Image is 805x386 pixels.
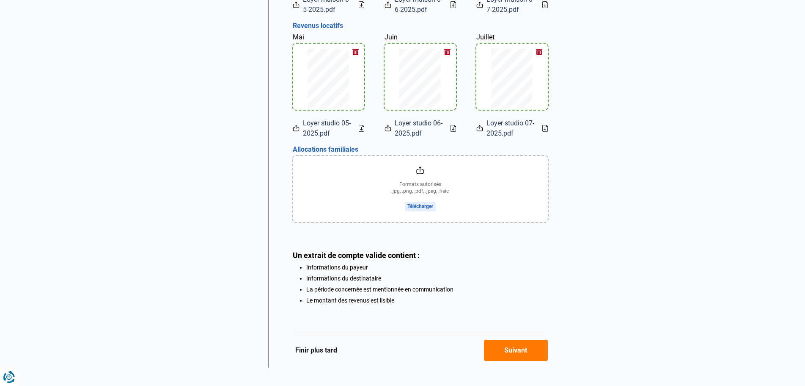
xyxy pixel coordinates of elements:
a: Download [451,1,456,8]
button: Finir plus tard [293,345,340,356]
h3: Revenus locatifs [293,22,548,31]
div: Un extrait de compte valide contient : [293,251,548,260]
button: Suivant [484,340,548,361]
a: Download [542,125,548,132]
a: Download [542,1,548,8]
span: Loyer studio 07-2025.pdf [486,118,536,139]
a: Download [359,1,364,8]
li: Informations du payeur [306,264,548,271]
li: Le montant des revenus est lisible [306,297,548,304]
li: Informations du destinataire [306,275,548,282]
a: Download [451,125,456,132]
li: La période concernée est mentionnée en communication [306,286,548,293]
span: Loyer studio 05-2025.pdf [303,118,352,139]
a: Download [359,125,364,132]
h3: Allocations familiales [293,145,548,154]
label: Juin [385,32,398,42]
label: Mai [293,32,304,42]
span: Loyer studio 06-2025.pdf [395,118,444,139]
label: Juillet [476,32,495,42]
